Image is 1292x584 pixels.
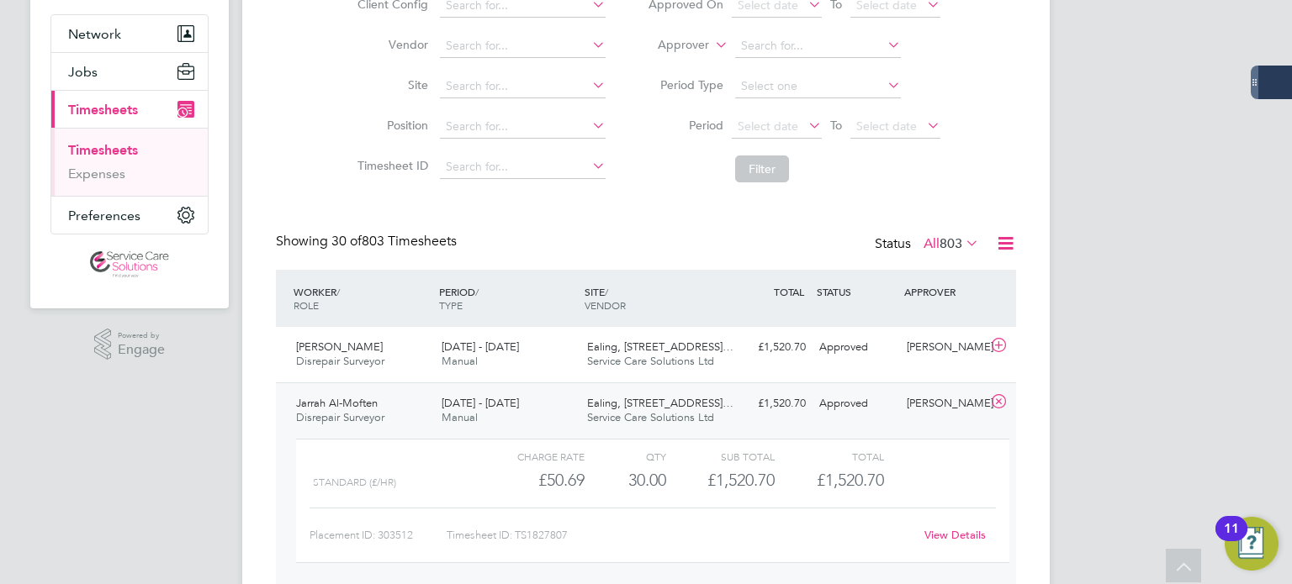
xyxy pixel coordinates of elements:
[440,115,606,139] input: Search for...
[735,75,901,98] input: Select one
[331,233,362,250] span: 30 of
[442,339,519,354] span: [DATE] - [DATE]
[94,329,166,360] a: Powered byEngage
[940,235,962,252] span: 803
[68,64,98,80] span: Jobs
[442,410,478,424] span: Manual
[296,354,384,368] span: Disrepair Surveyor
[738,118,798,134] span: Select date
[90,251,169,278] img: servicecare-logo-retina.png
[476,446,585,466] div: Charge rate
[296,396,378,410] span: Jarrah Al-Moften
[289,276,435,320] div: WORKER
[276,233,460,250] div: Showing
[666,446,775,466] div: Sub Total
[440,75,606,98] input: Search for...
[50,251,209,278] a: Go to home page
[585,466,666,494] div: 30.00
[900,276,988,307] div: APPROVER
[440,34,606,58] input: Search for...
[580,276,726,320] div: SITE
[442,396,519,410] span: [DATE] - [DATE]
[648,77,723,92] label: Period Type
[735,155,789,182] button: Filter
[51,197,208,234] button: Preferences
[817,470,884,490] span: £1,520.70
[68,208,140,224] span: Preferences
[476,466,585,494] div: £50.69
[51,91,208,128] button: Timesheets
[439,298,463,312] span: TYPE
[725,334,813,361] div: £1,520.70
[352,118,428,133] label: Position
[51,15,208,52] button: Network
[352,158,428,173] label: Timesheet ID
[435,276,580,320] div: PERIOD
[587,339,733,354] span: Ealing, [STREET_ADDRESS]…
[51,128,208,196] div: Timesheets
[68,102,138,118] span: Timesheets
[775,446,883,466] div: Total
[51,53,208,90] button: Jobs
[331,233,457,250] span: 803 Timesheets
[1224,529,1239,550] div: 11
[1225,517,1279,571] button: Open Resource Center, 11 new notifications
[352,37,428,52] label: Vendor
[68,26,121,42] span: Network
[68,166,125,182] a: Expenses
[310,522,447,549] div: Placement ID: 303512
[296,410,384,424] span: Disrepair Surveyor
[587,396,733,410] span: Ealing, [STREET_ADDRESS]…
[313,476,396,488] span: Standard (£/HR)
[118,329,165,343] span: Powered by
[475,285,479,298] span: /
[442,354,478,368] span: Manual
[924,528,986,542] a: View Details
[605,285,608,298] span: /
[856,118,917,134] span: Select date
[440,155,606,179] input: Search for...
[725,390,813,418] div: £1,520.70
[294,298,319,312] span: ROLE
[813,276,900,307] div: STATUS
[633,37,709,54] label: Approver
[900,390,988,418] div: [PERSON_NAME]
[587,354,714,368] span: Service Care Solutions Ltd
[336,285,340,298] span: /
[666,466,775,494] div: £1,520.70
[118,343,165,357] span: Engage
[352,77,428,92] label: Site
[648,118,723,133] label: Period
[68,142,138,158] a: Timesheets
[900,334,988,361] div: [PERSON_NAME]
[735,34,901,58] input: Search for...
[813,334,900,361] div: Approved
[813,390,900,418] div: Approved
[296,339,383,354] span: [PERSON_NAME]
[585,298,626,312] span: VENDOR
[924,235,979,252] label: All
[825,114,847,136] span: To
[875,233,982,256] div: Status
[587,410,714,424] span: Service Care Solutions Ltd
[585,446,666,466] div: QTY
[774,285,804,298] span: TOTAL
[447,522,913,549] div: Timesheet ID: TS1827807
